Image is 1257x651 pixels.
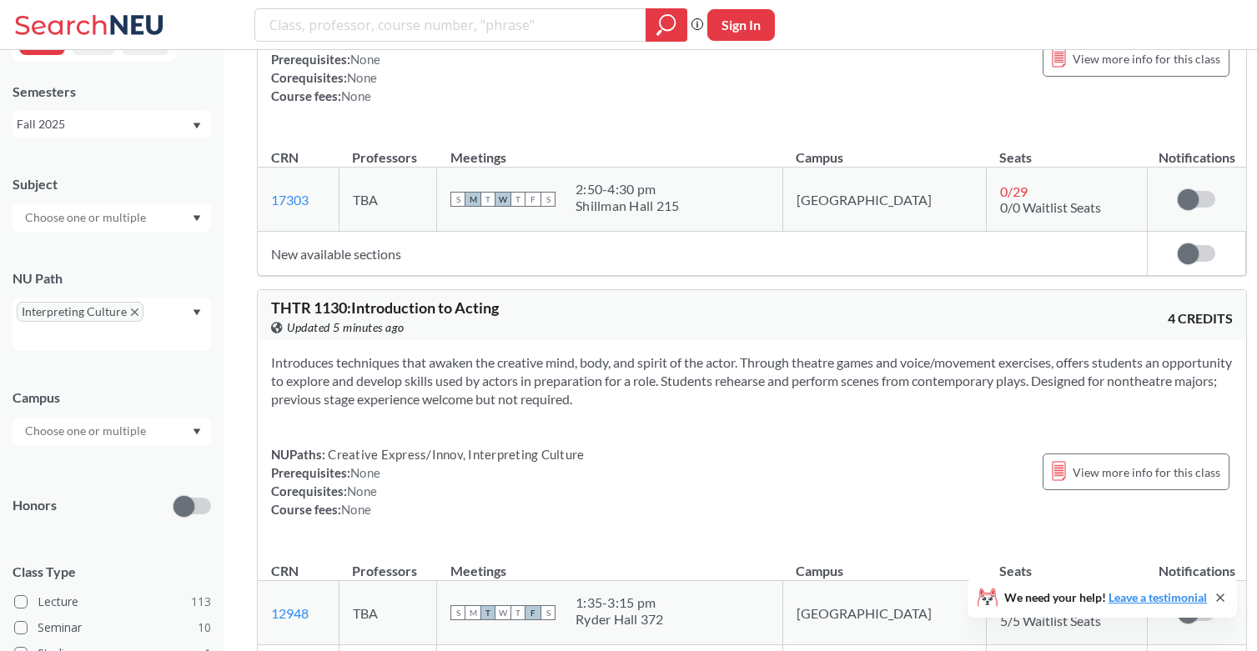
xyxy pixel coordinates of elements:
div: Fall 2025 [17,115,191,133]
svg: X to remove pill [131,308,138,316]
div: Semesters [13,83,211,101]
div: Ryder Hall 372 [576,611,664,628]
span: Interpreting CultureX to remove pill [17,302,143,322]
span: S [541,605,556,620]
div: 2:50 - 4:30 pm [576,181,679,198]
div: CRN [271,562,299,580]
input: Choose one or multiple [17,421,157,441]
th: Professors [339,132,437,168]
span: None [350,52,380,67]
svg: magnifying glass [656,13,676,37]
td: TBA [339,168,437,232]
p: Honors [13,496,57,515]
div: CRN [271,148,299,167]
span: None [341,502,371,517]
span: View more info for this class [1073,462,1220,483]
input: Choose one or multiple [17,208,157,228]
th: Notifications [1147,132,1245,168]
span: 0 / 29 [1000,183,1028,199]
span: 10 [198,618,211,637]
div: Subject [13,175,211,193]
span: S [450,192,465,207]
a: 17303 [271,192,309,208]
span: Class Type [13,563,211,581]
span: None [341,88,371,103]
span: T [510,192,525,207]
svg: Dropdown arrow [193,428,201,435]
span: T [480,605,495,620]
section: Introduces techniques that awaken the creative mind, body, and spirit of the actor. Through theat... [271,353,1233,408]
th: Campus [782,132,986,168]
th: Notifications [1147,545,1245,581]
label: Seminar [14,617,211,638]
div: Campus [13,388,211,407]
td: [GEOGRAPHIC_DATA] [782,168,986,232]
div: Interpreting CultureX to remove pillDropdown arrow [13,298,211,351]
a: Leave a testimonial [1109,590,1207,604]
span: THTR 1130 : Introduction to Acting [271,298,499,317]
a: 12948 [271,605,309,621]
div: Dropdown arrow [13,417,211,445]
th: Seats [986,132,1147,168]
th: Campus [782,545,986,581]
span: None [350,465,380,480]
span: 113 [191,593,211,611]
span: T [510,605,525,620]
span: W [495,605,510,620]
span: S [541,192,556,207]
div: Shillman Hall 215 [576,198,679,214]
button: Sign In [707,9,775,41]
span: View more info for this class [1073,48,1220,69]
span: F [525,605,541,620]
span: W [495,192,510,207]
div: 1:35 - 3:15 pm [576,594,664,611]
div: Fall 2025Dropdown arrow [13,111,211,138]
div: magnifying glass [646,8,687,42]
span: None [347,483,377,498]
input: Class, professor, course number, "phrase" [268,11,634,39]
span: 5/5 Waitlist Seats [1000,613,1101,628]
span: T [480,192,495,207]
th: Professors [339,545,437,581]
span: We need your help! [1004,592,1207,603]
svg: Dropdown arrow [193,215,201,222]
td: New available sections [258,232,1147,276]
span: Updated 5 minutes ago [287,318,405,337]
div: NUPaths: Prerequisites: Corequisites: Course fees: [271,445,584,518]
label: Lecture [14,591,211,613]
svg: Dropdown arrow [193,123,201,129]
span: 0/0 Waitlist Seats [1000,199,1101,215]
span: M [465,605,480,620]
span: F [525,192,541,207]
div: NUPaths: Prerequisites: Corequisites: Course fees: [271,32,568,105]
td: [GEOGRAPHIC_DATA] [782,581,986,645]
span: M [465,192,480,207]
div: NU Path [13,269,211,288]
th: Meetings [437,545,783,581]
span: Creative Express/Innov, Interpreting Culture [325,447,584,462]
svg: Dropdown arrow [193,309,201,316]
th: Seats [986,545,1147,581]
span: None [347,70,377,85]
span: S [450,605,465,620]
td: TBA [339,581,437,645]
th: Meetings [437,132,783,168]
span: 4 CREDITS [1168,309,1233,328]
div: Dropdown arrow [13,203,211,232]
